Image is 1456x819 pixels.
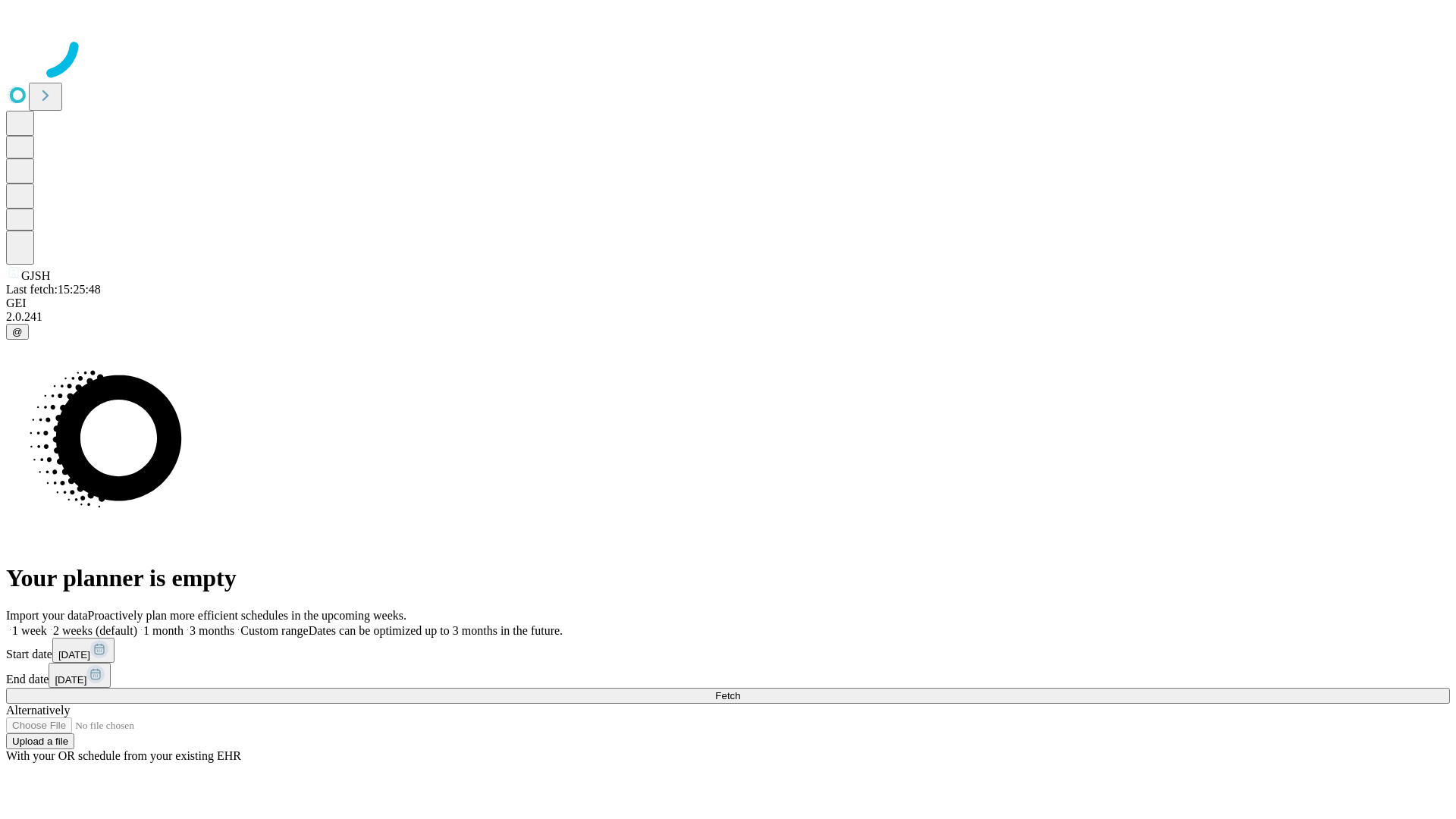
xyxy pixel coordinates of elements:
[6,638,1450,663] div: Start date
[6,283,101,296] span: Last fetch: 15:25:48
[715,690,740,701] span: Fetch
[6,733,74,749] button: Upload a file
[12,624,47,637] span: 1 week
[49,663,111,688] button: [DATE]
[6,324,29,340] button: @
[58,649,90,661] span: [DATE]
[6,310,1450,324] div: 2.0.241
[21,269,50,282] span: GJSH
[12,326,23,337] span: @
[6,609,88,622] span: Import your data
[53,624,137,637] span: 2 weeks (default)
[6,663,1450,688] div: End date
[6,749,241,762] span: With your OR schedule from your existing EHR
[190,624,234,637] span: 3 months
[88,609,406,622] span: Proactively plan more efficient schedules in the upcoming weeks.
[52,638,115,663] button: [DATE]
[6,564,1450,592] h1: Your planner is empty
[309,624,563,637] span: Dates can be optimized up to 3 months in the future.
[6,704,70,717] span: Alternatively
[240,624,308,637] span: Custom range
[6,688,1450,704] button: Fetch
[143,624,184,637] span: 1 month
[55,674,86,686] span: [DATE]
[6,297,1450,310] div: GEI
